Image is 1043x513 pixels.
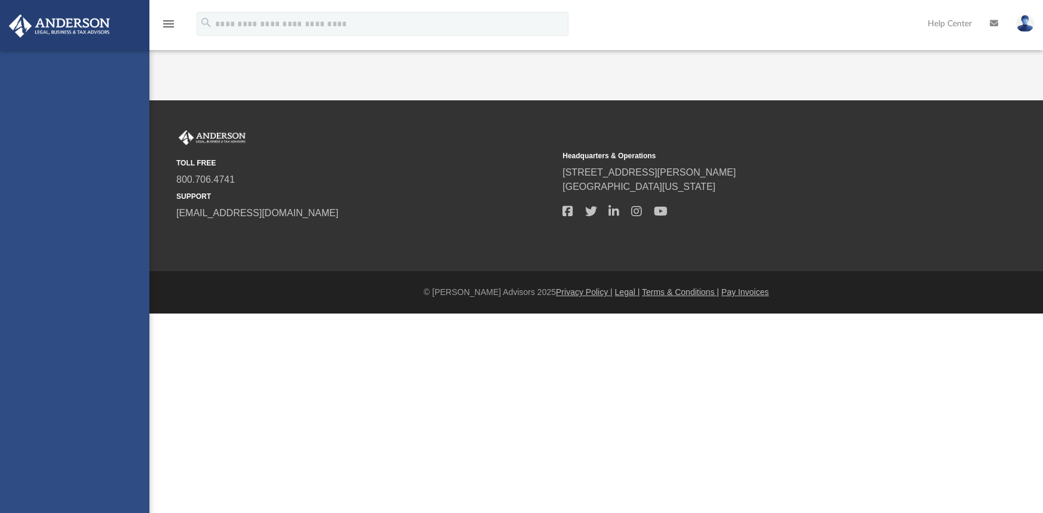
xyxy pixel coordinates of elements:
a: Legal | [615,287,640,297]
a: Pay Invoices [721,287,769,297]
a: Terms & Conditions | [642,287,719,297]
a: [EMAIL_ADDRESS][DOMAIN_NAME] [176,208,338,218]
img: User Pic [1016,15,1034,32]
small: TOLL FREE [176,158,554,168]
i: search [200,16,213,29]
i: menu [161,17,176,31]
a: Privacy Policy | [556,287,613,297]
small: Headquarters & Operations [562,150,940,161]
img: Anderson Advisors Platinum Portal [176,130,248,146]
a: [GEOGRAPHIC_DATA][US_STATE] [562,182,715,192]
img: Anderson Advisors Platinum Portal [5,14,114,38]
small: SUPPORT [176,191,554,202]
a: [STREET_ADDRESS][PERSON_NAME] [562,167,736,177]
a: 800.706.4741 [176,174,235,185]
div: © [PERSON_NAME] Advisors 2025 [149,286,1043,299]
a: menu [161,23,176,31]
